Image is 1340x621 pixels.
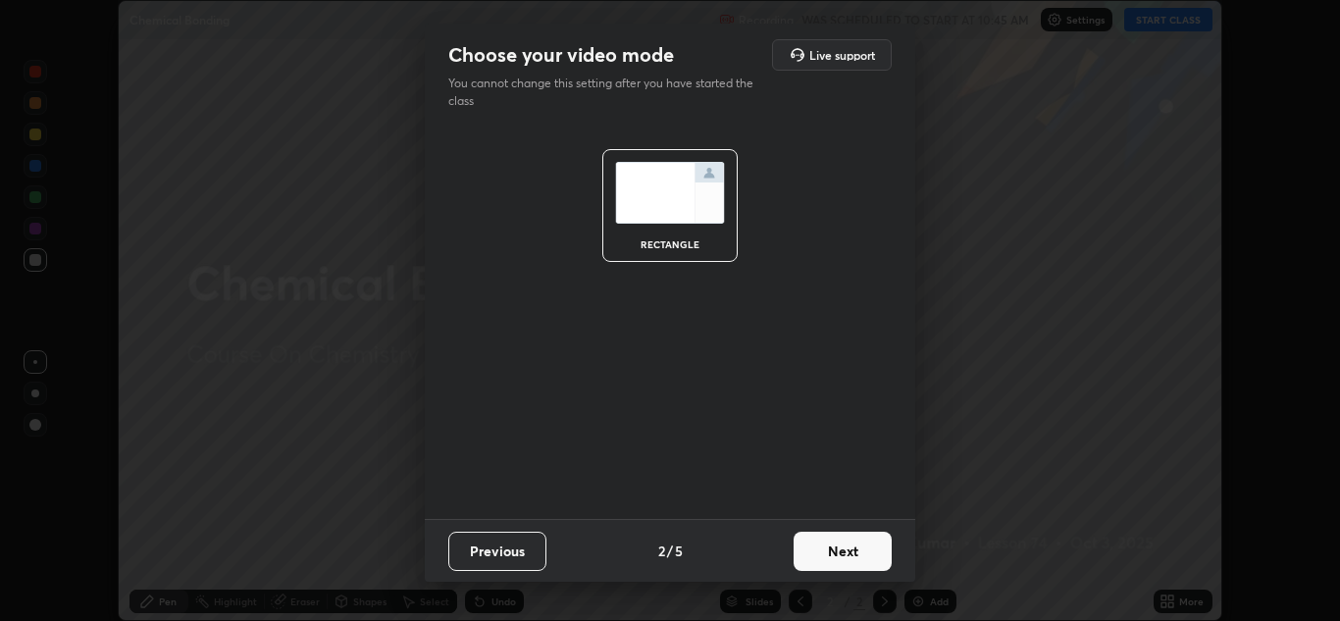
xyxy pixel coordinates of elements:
h2: Choose your video mode [448,42,674,68]
button: Next [794,532,892,571]
h5: Live support [809,49,875,61]
div: rectangle [631,239,709,249]
h4: 2 [658,541,665,561]
p: You cannot change this setting after you have started the class [448,75,766,110]
button: Previous [448,532,546,571]
img: normalScreenIcon.ae25ed63.svg [615,162,725,224]
h4: 5 [675,541,683,561]
h4: / [667,541,673,561]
